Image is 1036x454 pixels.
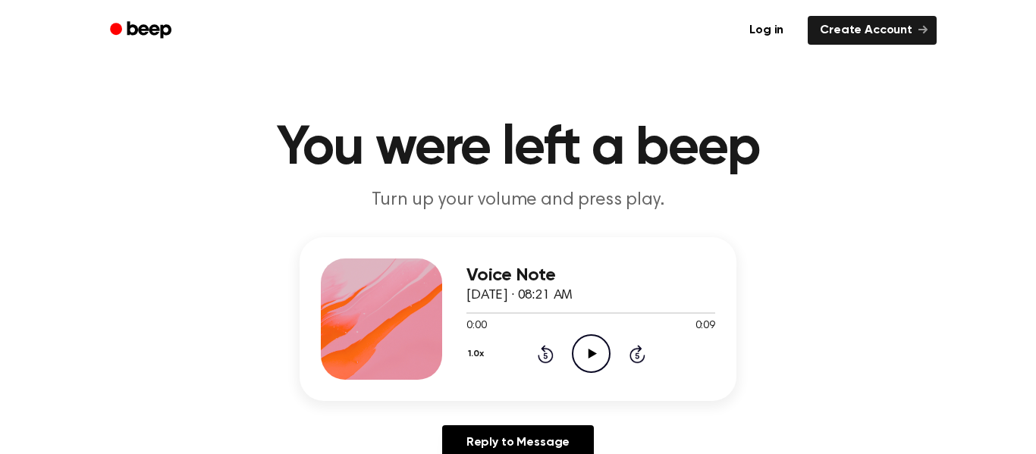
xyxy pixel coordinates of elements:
p: Turn up your volume and press play. [227,188,809,213]
span: 0:09 [695,318,715,334]
button: 1.0x [466,341,489,367]
a: Log in [734,13,799,48]
span: [DATE] · 08:21 AM [466,289,573,302]
a: Create Account [808,16,937,45]
a: Beep [99,16,185,45]
h1: You were left a beep [130,121,906,176]
span: 0:00 [466,318,486,334]
h3: Voice Note [466,265,715,286]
